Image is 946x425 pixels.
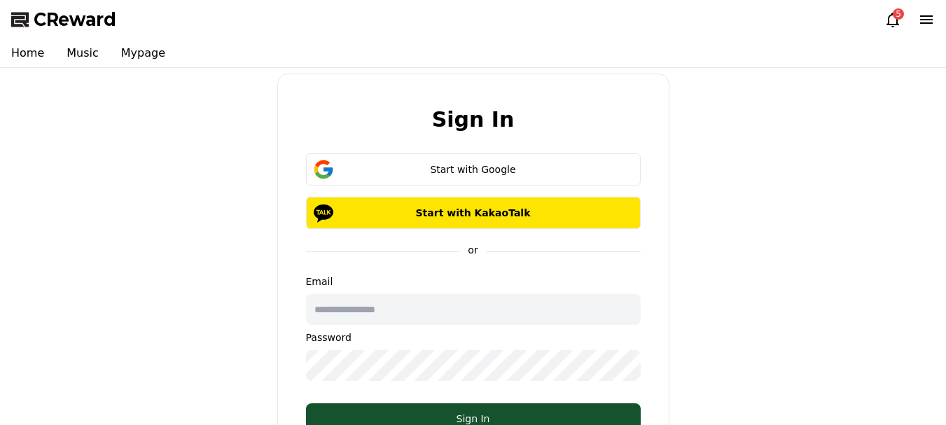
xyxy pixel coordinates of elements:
[306,197,641,229] button: Start with KakaoTalk
[306,153,641,186] button: Start with Google
[110,39,176,67] a: Mypage
[884,11,901,28] a: 5
[34,8,116,31] span: CReward
[459,243,486,257] p: or
[893,8,904,20] div: 5
[306,274,641,288] p: Email
[306,330,641,344] p: Password
[55,39,110,67] a: Music
[432,108,515,131] h2: Sign In
[326,206,620,220] p: Start with KakaoTalk
[11,8,116,31] a: CReward
[326,162,620,176] div: Start with Google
